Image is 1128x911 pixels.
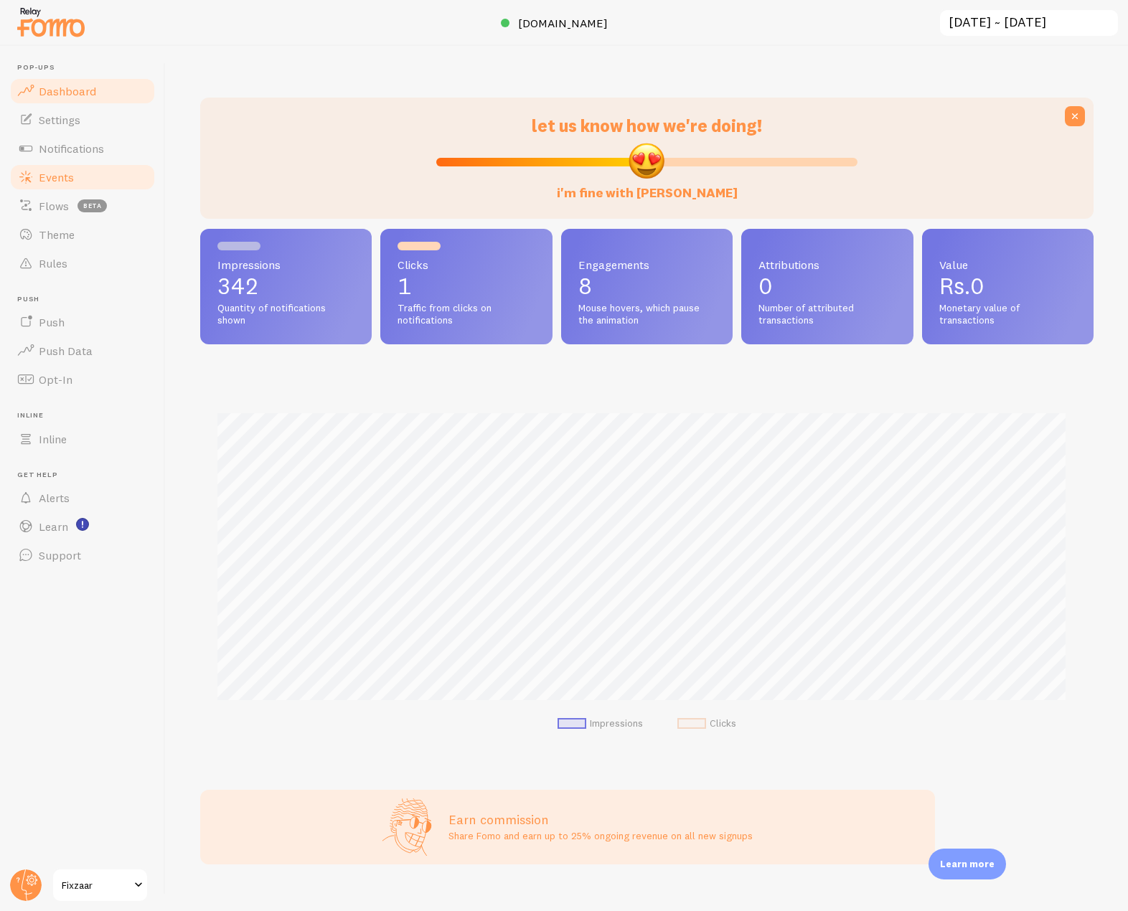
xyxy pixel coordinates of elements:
a: Notifications [9,134,156,163]
span: Inline [39,432,67,446]
a: Support [9,541,156,570]
div: Learn more [929,849,1006,879]
span: Push Data [39,344,93,358]
a: Dashboard [9,77,156,105]
a: Push Data [9,336,156,365]
span: Clicks [398,259,535,270]
span: Attributions [758,259,896,270]
span: Fixzaar [62,877,130,894]
a: Fixzaar [52,868,149,902]
span: Opt-In [39,372,72,387]
a: Alerts [9,483,156,512]
span: Push [39,315,65,329]
img: emoji.png [627,141,666,180]
span: Get Help [17,471,156,480]
span: Dashboard [39,84,96,98]
svg: <p>Watch New Feature Tutorials!</p> [76,518,89,531]
a: Events [9,163,156,192]
h3: Earn commission [448,811,753,828]
li: Clicks [677,717,736,730]
a: Settings [9,105,156,134]
span: Impressions [217,259,354,270]
span: Flows [39,199,69,213]
span: beta [77,199,107,212]
span: Settings [39,113,80,127]
li: Impressions [558,717,643,730]
span: Number of attributed transactions [758,302,896,327]
span: Support [39,548,81,562]
a: Learn [9,512,156,541]
span: Inline [17,411,156,420]
span: Notifications [39,141,104,156]
span: Monetary value of transactions [939,302,1076,327]
span: Rules [39,256,67,270]
span: Pop-ups [17,63,156,72]
a: Rules [9,249,156,278]
a: Flows beta [9,192,156,220]
span: Value [939,259,1076,270]
p: 8 [578,275,715,298]
span: Theme [39,227,75,242]
span: Rs.0 [939,272,984,300]
a: Inline [9,425,156,453]
span: Learn [39,519,68,534]
span: Events [39,170,74,184]
a: Theme [9,220,156,249]
label: i'm fine with [PERSON_NAME] [557,171,738,202]
span: let us know how we're doing! [532,115,762,136]
span: Alerts [39,491,70,505]
p: 1 [398,275,535,298]
p: Learn more [940,857,995,871]
span: Quantity of notifications shown [217,302,354,327]
span: Traffic from clicks on notifications [398,302,535,327]
p: 0 [758,275,896,298]
span: Mouse hovers, which pause the animation [578,302,715,327]
a: Push [9,308,156,336]
img: fomo-relay-logo-orange.svg [15,4,87,40]
span: Push [17,295,156,304]
p: Share Fomo and earn up to 25% ongoing revenue on all new signups [448,829,753,843]
a: Opt-In [9,365,156,394]
span: Engagements [578,259,715,270]
p: 342 [217,275,354,298]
